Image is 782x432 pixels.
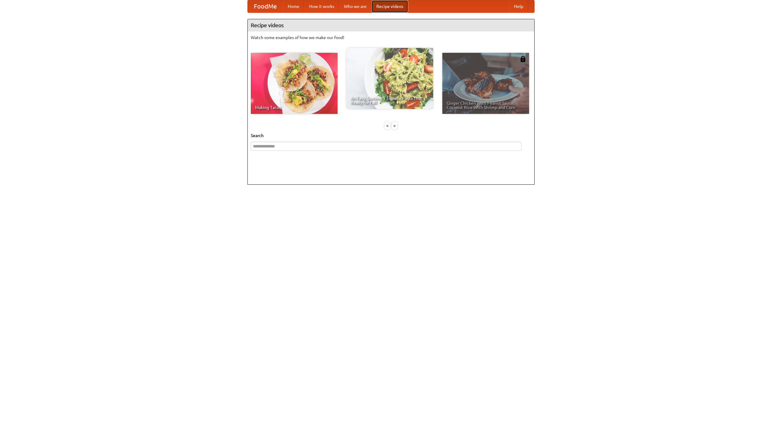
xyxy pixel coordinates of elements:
h4: Recipe videos [248,19,534,31]
img: 483408.png [520,56,526,62]
a: Help [509,0,528,13]
a: Who we are [339,0,371,13]
span: An Easy, Summery Tomato Pasta That's Ready for Fall [351,96,429,105]
a: FoodMe [248,0,283,13]
p: Watch some examples of how we make our food! [251,34,531,41]
span: Making Tacos [255,105,333,110]
a: Recipe videos [371,0,408,13]
a: Making Tacos [251,53,338,114]
div: » [392,122,397,129]
a: An Easy, Summery Tomato Pasta That's Ready for Fall [346,48,433,109]
h5: Search [251,133,531,139]
a: How it works [304,0,339,13]
a: Home [283,0,304,13]
div: « [385,122,390,129]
